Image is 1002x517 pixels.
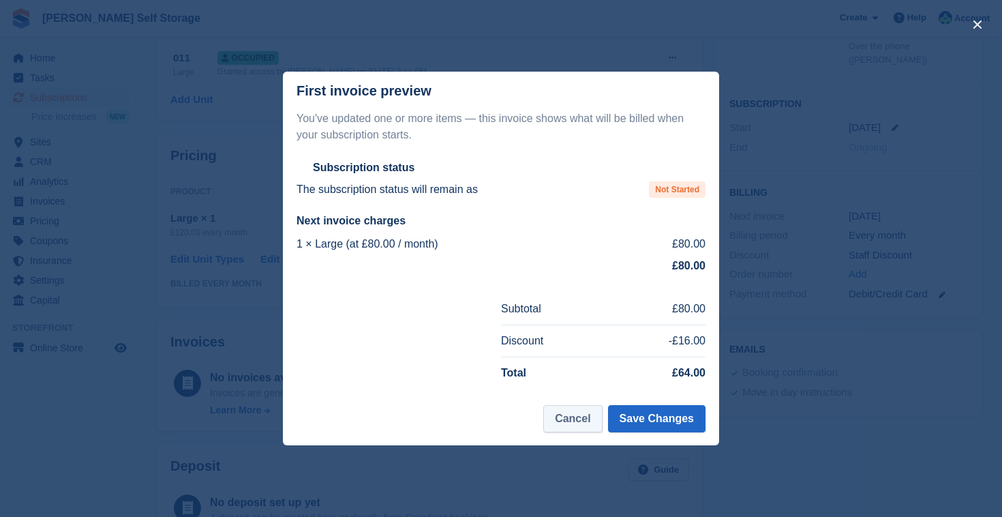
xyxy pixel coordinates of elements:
td: -£16.00 [610,325,705,357]
p: The subscription status will remain as [297,181,478,198]
button: Cancel [543,405,602,432]
td: Discount [501,325,610,357]
p: First invoice preview [297,83,431,99]
td: £80.00 [610,293,705,325]
strong: Total [501,367,526,379]
strong: £64.00 [672,367,705,379]
h2: Subscription status [313,161,414,175]
span: Not Started [649,181,705,198]
td: £80.00 [628,233,705,255]
p: You've updated one or more items — this invoice shows what will be billed when your subscription ... [297,110,705,143]
h2: Next invoice charges [297,214,705,228]
button: close [967,14,988,35]
td: Subtotal [501,293,610,325]
td: 1 × Large (at £80.00 / month) [297,233,628,255]
button: Save Changes [608,405,705,432]
strong: £80.00 [672,260,705,271]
